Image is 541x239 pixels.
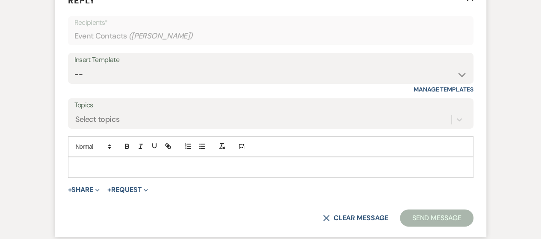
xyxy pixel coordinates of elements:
button: Share [68,186,100,193]
button: Request [107,186,148,193]
label: Topics [74,99,467,112]
div: Event Contacts [74,28,467,44]
span: + [68,186,72,193]
div: Insert Template [74,54,467,66]
button: Clear message [323,215,388,221]
span: ( [PERSON_NAME] ) [129,30,193,42]
button: Send Message [400,209,473,227]
span: + [107,186,111,193]
a: Manage Templates [414,86,473,93]
p: Recipients* [74,17,467,28]
div: Select topics [75,114,120,126]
